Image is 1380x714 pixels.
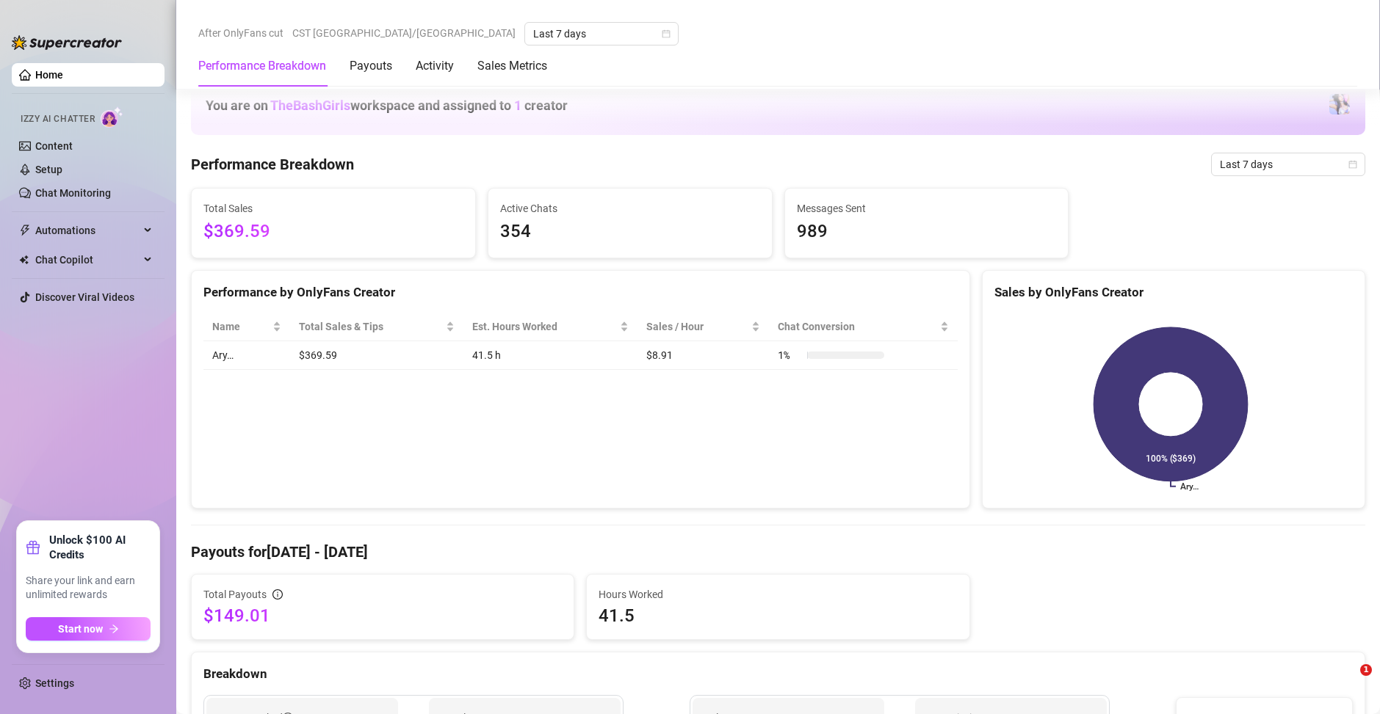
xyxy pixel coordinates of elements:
span: $369.59 [203,218,463,246]
span: 41.5 [599,604,957,627]
th: Name [203,313,290,341]
span: Chat Copilot [35,248,140,272]
span: 1 [1360,664,1372,676]
h4: Payouts for [DATE] - [DATE] [191,542,1365,562]
img: Chat Copilot [19,255,29,265]
a: Chat Monitoring [35,187,111,199]
span: $149.01 [203,604,562,627]
span: calendar [1348,160,1357,169]
div: Breakdown [203,664,1353,684]
span: Share your link and earn unlimited rewards [26,574,151,602]
text: Ary… [1180,481,1199,492]
span: Messages Sent [797,200,1057,216]
div: Sales by OnlyFans Creator [994,283,1353,302]
span: Total Sales & Tips [299,318,442,335]
span: info-circle [272,589,283,600]
span: 989 [797,218,1057,246]
img: AI Chatter [101,106,123,128]
div: Performance Breakdown [198,57,326,75]
div: Payouts [350,57,392,75]
span: TheBashGirls [270,98,350,113]
a: Content [35,140,73,152]
td: $8.91 [637,341,769,370]
span: calendar [662,29,671,38]
th: Total Sales & Tips [290,313,463,341]
span: Last 7 days [533,23,670,45]
div: Sales Metrics [477,57,547,75]
span: After OnlyFans cut [198,22,283,44]
span: 1 [514,98,521,113]
span: arrow-right [109,624,119,634]
h4: Performance Breakdown [191,154,354,175]
a: Settings [35,677,74,689]
a: Setup [35,164,62,175]
span: Name [212,318,270,335]
span: Total Payouts [203,586,267,602]
span: Active Chats [500,200,760,216]
span: Automations [35,219,140,242]
img: logo-BBDzfeDw.svg [12,35,122,50]
iframe: Intercom live chat [1330,664,1365,699]
span: Start now [58,623,103,635]
span: Total Sales [203,200,463,216]
td: $369.59 [290,341,463,370]
th: Sales / Hour [637,313,769,341]
span: thunderbolt [19,225,31,236]
span: CST [GEOGRAPHIC_DATA]/[GEOGRAPHIC_DATA] [292,22,516,44]
strong: Unlock $100 AI Credits [49,533,151,562]
div: Performance by OnlyFans Creator [203,283,958,302]
a: Home [35,69,63,81]
span: 1 % [778,347,801,363]
div: Est. Hours Worked [472,318,617,335]
th: Chat Conversion [769,313,958,341]
div: Activity [416,57,454,75]
span: Sales / Hour [646,318,748,335]
td: Ary… [203,341,290,370]
td: 41.5 h [463,341,637,370]
img: Ary [1329,94,1350,114]
a: Discover Viral Videos [35,291,134,303]
span: 354 [500,218,760,246]
h1: You are on workspace and assigned to creator [206,98,568,114]
span: Hours Worked [599,586,957,602]
button: Start nowarrow-right [26,617,151,641]
span: Izzy AI Chatter [21,112,95,126]
span: Last 7 days [1220,153,1356,175]
span: gift [26,540,40,555]
span: Chat Conversion [778,318,937,335]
